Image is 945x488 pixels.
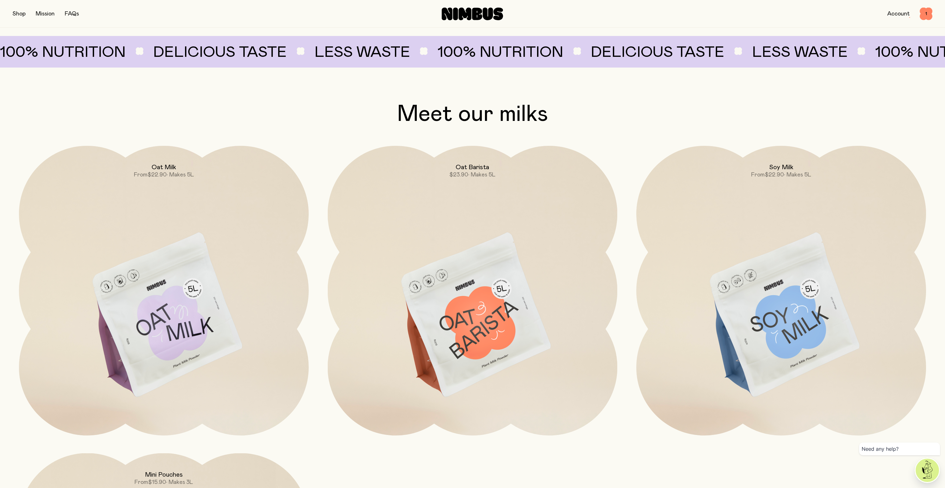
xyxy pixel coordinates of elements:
[636,146,926,436] a: Soy MilkFrom$22.90• Makes 5L
[167,172,194,178] span: • Makes 5L
[916,459,939,482] img: agent
[19,146,309,436] a: Oat MilkFrom$22.90• Makes 5L
[859,443,940,455] div: Need any help?
[769,164,793,171] h2: Soy Milk
[147,172,167,178] span: $22.90
[449,172,468,178] span: $23.90
[153,45,314,60] span: Delicious taste
[166,479,193,485] span: • Makes 3L
[148,479,166,485] span: $15.90
[765,172,784,178] span: $22.90
[328,146,618,436] a: Oat Barista$23.90• Makes 5L
[456,164,489,171] h2: Oat Barista
[65,11,79,17] a: FAQs
[135,479,148,485] span: From
[36,11,55,17] a: Mission
[752,45,875,60] span: Less Waste
[468,172,495,178] span: • Makes 5L
[784,172,811,178] span: • Makes 5L
[751,172,765,178] span: From
[920,8,932,20] button: 1
[145,471,183,479] h2: Mini Pouches
[314,45,438,60] span: Less Waste
[591,45,752,60] span: Delicious taste
[438,45,591,60] span: 100% nutrition
[134,172,147,178] span: From
[152,164,176,171] h2: Oat Milk
[13,103,932,126] h2: Meet our milks
[887,11,910,17] a: Account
